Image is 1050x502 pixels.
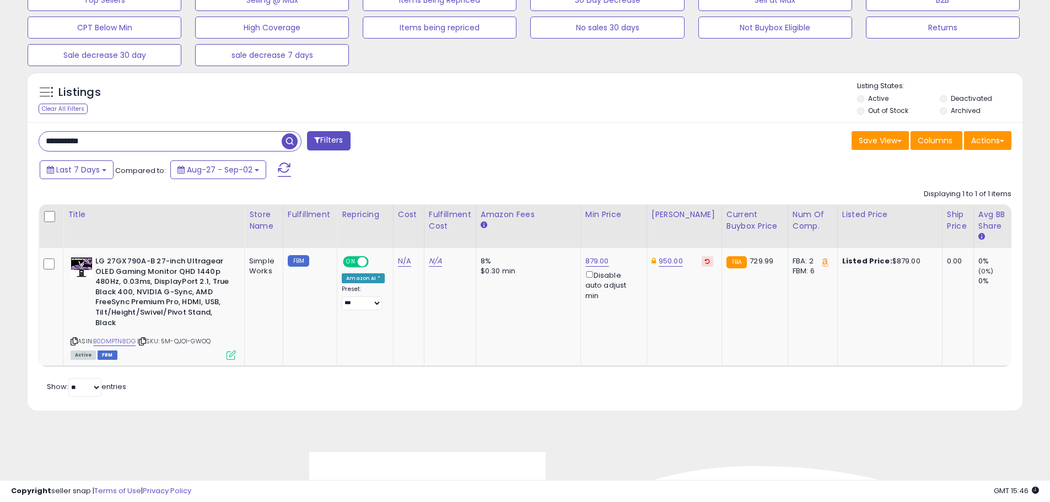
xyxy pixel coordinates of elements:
[288,209,332,220] div: Fulfillment
[726,256,747,268] small: FBA
[793,256,829,266] div: FBA: 2
[651,209,717,220] div: [PERSON_NAME]
[951,94,992,103] label: Deactivated
[429,209,471,232] div: Fulfillment Cost
[793,209,833,232] div: Num of Comp.
[195,17,349,39] button: High Coverage
[978,232,985,242] small: Avg BB Share.
[793,266,829,276] div: FBM: 6
[98,350,117,360] span: FBM
[481,220,487,230] small: Amazon Fees.
[95,256,229,331] b: LG 27GX790A-B 27-inch Ultragear OLED Gaming Monitor QHD 1440p 480Hz, 0.03ms, DisplayPort 2.1, Tru...
[842,209,938,220] div: Listed Price
[342,285,385,310] div: Preset:
[429,256,442,267] a: N/A
[911,131,962,150] button: Columns
[951,106,981,115] label: Archived
[56,164,100,175] span: Last 7 Days
[659,256,683,267] a: 950.00
[195,44,349,66] button: sale decrease 7 days
[68,209,240,220] div: Title
[978,209,1019,232] div: Avg BB Share
[28,17,181,39] button: CPT Below Min
[93,337,136,346] a: B0DMPTN8DG
[726,209,783,232] div: Current Buybox Price
[866,17,1020,39] button: Returns
[857,81,1022,91] p: Listing States:
[585,209,642,220] div: Min Price
[307,131,350,150] button: Filters
[978,276,1023,286] div: 0%
[187,164,252,175] span: Aug-27 - Sep-02
[585,269,638,301] div: Disable auto adjust min
[698,17,852,39] button: Not Buybox Eligible
[481,266,572,276] div: $0.30 min
[40,160,114,179] button: Last 7 Days
[71,350,96,360] span: All listings currently available for purchase on Amazon
[398,256,411,267] a: N/A
[868,94,889,103] label: Active
[842,256,892,266] b: Listed Price:
[530,17,684,39] button: No sales 30 days
[137,337,211,346] span: | SKU: 5M-QJOI-GWOQ
[481,209,576,220] div: Amazon Fees
[585,256,609,267] a: 879.00
[363,17,516,39] button: Items being repriced
[115,165,166,176] span: Compared to:
[868,106,908,115] label: Out of Stock
[249,209,278,232] div: Store Name
[750,256,773,266] span: 729.99
[947,256,965,266] div: 0.00
[964,131,1011,150] button: Actions
[481,256,572,266] div: 8%
[39,104,88,114] div: Clear All Filters
[71,256,236,359] div: ASIN:
[947,209,969,232] div: Ship Price
[978,256,1023,266] div: 0%
[342,273,385,283] div: Amazon AI *
[344,257,358,267] span: ON
[28,44,181,66] button: Sale decrease 30 day
[924,189,1011,199] div: Displaying 1 to 1 of 1 items
[170,160,266,179] button: Aug-27 - Sep-02
[58,85,101,100] h5: Listings
[367,257,385,267] span: OFF
[249,256,274,276] div: Simple Works
[71,256,93,278] img: 51aymzj1TlL._SL40_.jpg
[918,135,952,146] span: Columns
[842,256,934,266] div: $879.00
[47,381,126,392] span: Show: entries
[398,209,419,220] div: Cost
[288,255,309,267] small: FBM
[978,267,994,276] small: (0%)
[852,131,909,150] button: Save View
[342,209,389,220] div: Repricing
